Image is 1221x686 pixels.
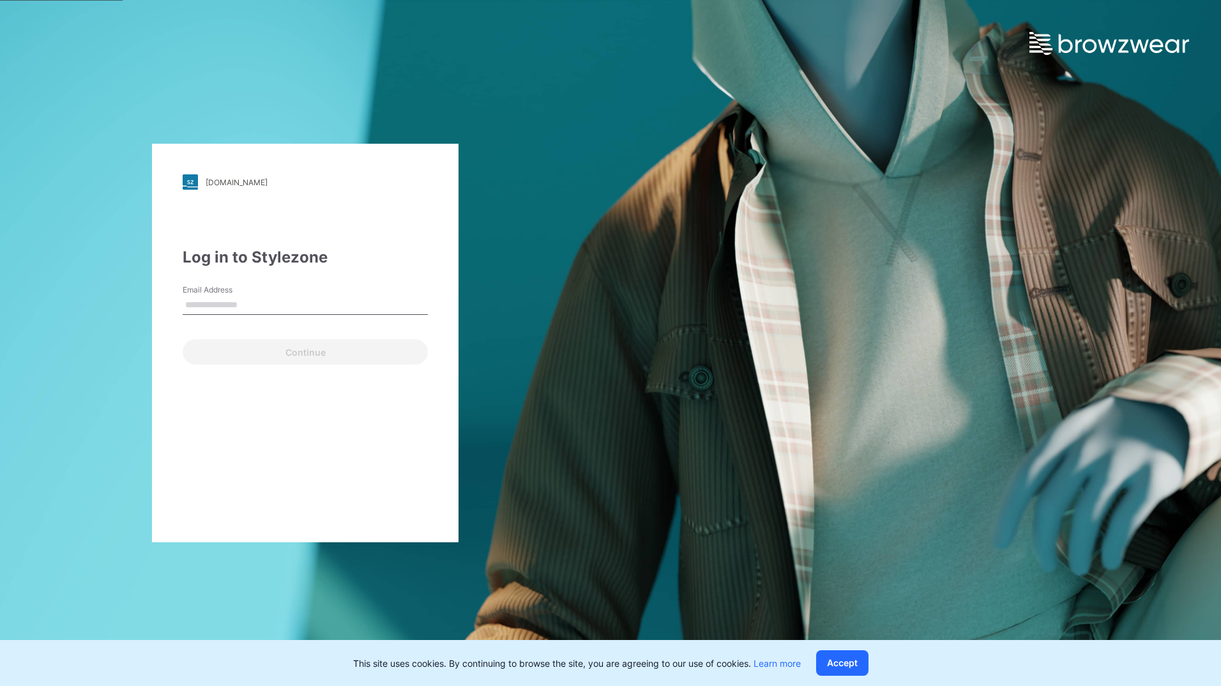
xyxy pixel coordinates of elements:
a: [DOMAIN_NAME] [183,174,428,190]
div: Log in to Stylezone [183,246,428,269]
img: stylezone-logo.562084cfcfab977791bfbf7441f1a819.svg [183,174,198,190]
button: Accept [816,650,868,676]
div: [DOMAIN_NAME] [206,178,268,187]
label: Email Address [183,284,272,296]
p: This site uses cookies. By continuing to browse the site, you are agreeing to our use of cookies. [353,657,801,670]
a: Learn more [754,658,801,669]
img: browzwear-logo.e42bd6dac1945053ebaf764b6aa21510.svg [1029,32,1189,55]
